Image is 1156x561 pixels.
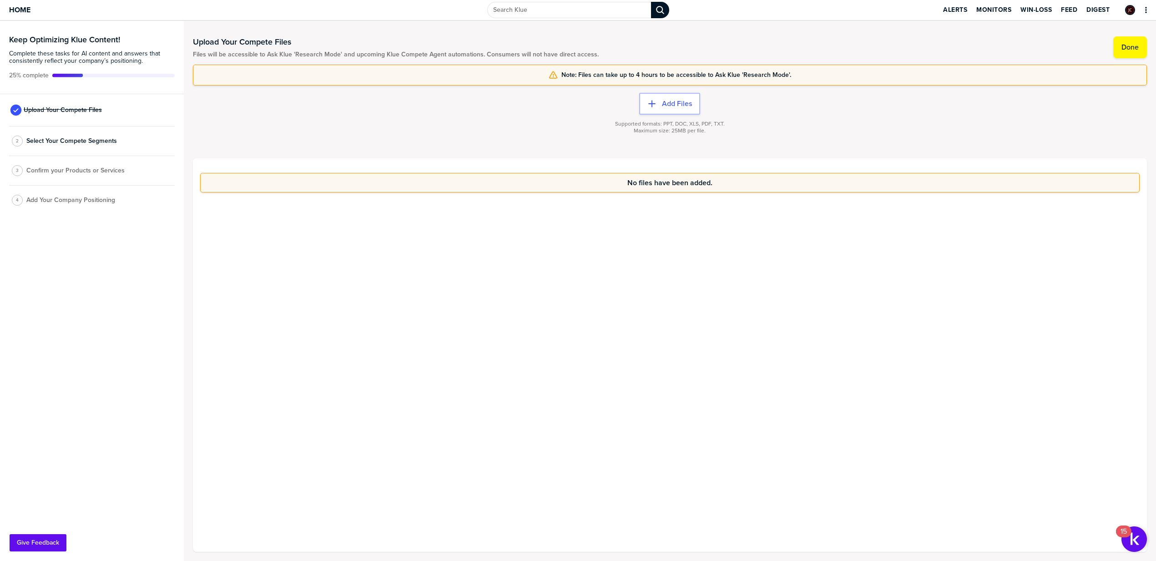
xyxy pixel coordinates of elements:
[976,6,1011,14] span: Monitors
[193,36,599,47] h1: Upload Your Compete Files
[9,72,49,79] span: Active
[1061,6,1077,14] span: Feed
[16,137,19,144] span: 2
[651,2,669,18] div: Search Klue
[1121,43,1139,52] label: Done
[9,50,175,65] span: Complete these tasks for AI content and answers that consistently reflect your company’s position...
[26,197,115,204] span: Add Your Company Positioning
[9,35,175,44] h3: Keep Optimizing Klue Content!
[193,51,599,58] span: Files will be accessible to Ask Klue 'Research Mode' and upcoming Klue Compete Agent automations....
[627,179,712,187] span: No files have been added.
[16,197,19,203] span: 4
[10,534,66,551] button: Give Feedback
[26,167,125,174] span: Confirm your Products or Services
[1125,5,1135,15] div: Jady Chan
[1126,6,1134,14] img: b032c0713a3d62fa30159cfff5026988-sml.png
[26,137,117,145] span: Select Your Compete Segments
[634,127,706,134] span: Maximum size: 25MB per file.
[9,6,30,14] span: Home
[1124,4,1136,16] a: Edit Profile
[1086,6,1110,14] span: Digest
[487,2,651,18] input: Search Klue
[1121,526,1147,552] button: Open Resource Center, 15 new notifications
[662,99,692,108] label: Add Files
[561,71,791,79] span: Note: Files can take up to 4 hours to be accessible to Ask Klue 'Research Mode'.
[1020,6,1052,14] span: Win-Loss
[24,106,102,114] span: Upload Your Compete Files
[1121,531,1127,543] div: 15
[615,121,725,127] span: Supported formats: PPT, DOC, XLS, PDF, TXT.
[943,6,967,14] span: Alerts
[16,167,19,174] span: 3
